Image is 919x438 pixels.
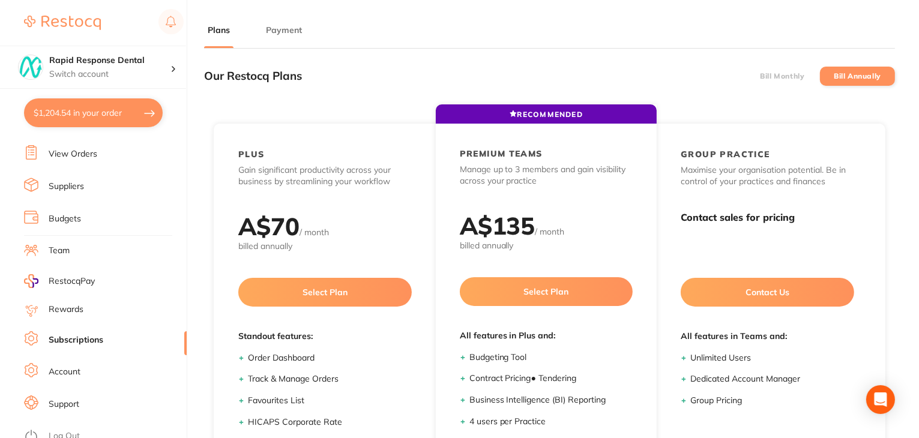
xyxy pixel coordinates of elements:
[460,240,633,252] span: billed annually
[681,278,854,307] button: Contact Us
[238,241,412,253] span: billed annually
[24,274,95,288] a: RestocqPay
[238,149,265,160] h2: PLUS
[469,394,633,406] li: Business Intelligence (BI) Reporting
[248,416,412,428] li: HICAPS Corporate Rate
[24,9,101,37] a: Restocq Logo
[460,164,633,187] p: Manage up to 3 members and gain visibility across your practice
[24,16,101,30] img: Restocq Logo
[24,274,38,288] img: RestocqPay
[681,164,854,188] p: Maximise your organisation potential. Be in control of your practices and finances
[469,416,633,428] li: 4 users per Practice
[834,72,881,80] label: Bill Annually
[49,334,103,346] a: Subscriptions
[49,213,81,225] a: Budgets
[204,25,234,36] button: Plans
[510,110,583,119] span: RECOMMENDED
[760,72,804,80] label: Bill Monthly
[238,331,412,343] span: Standout features:
[300,227,329,238] span: / month
[24,98,163,127] button: $1,204.54 in your order
[681,149,770,160] h2: GROUP PRACTICE
[262,25,306,36] button: Payment
[690,395,854,407] li: Group Pricing
[49,68,170,80] p: Switch account
[866,385,895,414] div: Open Intercom Messenger
[248,395,412,407] li: Favourites List
[49,245,70,257] a: Team
[238,278,412,307] button: Select Plan
[49,181,84,193] a: Suppliers
[49,148,97,160] a: View Orders
[690,352,854,364] li: Unlimited Users
[460,277,633,306] button: Select Plan
[681,212,854,223] h3: Contact sales for pricing
[469,373,633,385] li: Contract Pricing ● Tendering
[248,352,412,364] li: Order Dashboard
[681,331,854,343] span: All features in Teams and:
[238,211,300,241] h2: A$ 70
[204,70,302,83] h3: Our Restocq Plans
[49,55,170,67] h4: Rapid Response Dental
[460,330,633,342] span: All features in Plus and:
[49,398,79,410] a: Support
[460,211,535,241] h2: A$ 135
[49,366,80,378] a: Account
[690,373,854,385] li: Dedicated Account Manager
[535,226,565,237] span: / month
[248,373,412,385] li: Track & Manage Orders
[19,55,43,79] img: Rapid Response Dental
[460,148,543,159] h2: PREMIUM TEAMS
[238,164,412,188] p: Gain significant productivity across your business by streamlining your workflow
[49,275,95,287] span: RestocqPay
[49,304,83,316] a: Rewards
[469,352,633,364] li: Budgeting Tool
